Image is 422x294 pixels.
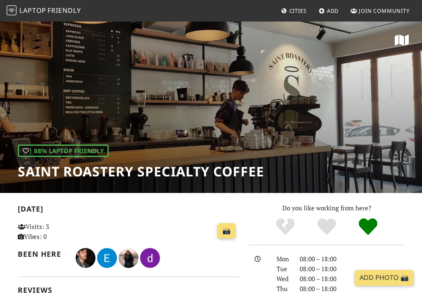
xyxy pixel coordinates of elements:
span: Егор Тихонов [97,253,119,261]
h2: [DATE] [18,205,239,217]
a: Add Photo 📸 [355,270,414,286]
div: 08:00 – 18:00 [295,264,410,274]
img: 4040-ieghor.jpg [97,248,117,268]
a: Cities [278,3,310,18]
div: Thu [272,284,295,294]
div: 08:00 – 18:00 [295,274,410,284]
div: No [265,217,306,236]
h2: Been here [18,250,66,258]
img: 4783-calin.jpg [76,248,95,268]
div: Mon [272,254,295,264]
img: 1496-daria.jpg [140,248,160,268]
h1: Saint Roastery Specialty Coffee [18,164,264,179]
a: Add [315,3,342,18]
span: Join Community [359,7,410,14]
a: Join Community [347,3,413,18]
div: Definitely! [348,217,389,236]
span: Laptop [19,6,46,15]
span: daria iliev [140,253,160,261]
div: Tue [272,264,295,274]
div: Wed [272,274,295,284]
a: LaptopFriendly LaptopFriendly [7,4,81,18]
div: 08:00 – 18:00 [295,254,410,264]
a: 📸 [217,223,236,239]
span: Calin Radu [76,253,97,261]
p: Do you like working from here? [249,203,405,213]
span: Friendly [48,6,81,15]
span: Add [327,7,339,14]
span: Letícia Ramalho [119,253,140,261]
span: Cities [289,7,307,14]
p: Visits: 3 Vibes: 0 [18,222,85,241]
img: LaptopFriendly [7,5,17,15]
div: 08:00 – 18:00 [295,284,410,294]
div: | 88% Laptop Friendly [18,145,109,157]
div: Yes [306,217,348,236]
img: 1383-leticia.jpg [119,248,138,268]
